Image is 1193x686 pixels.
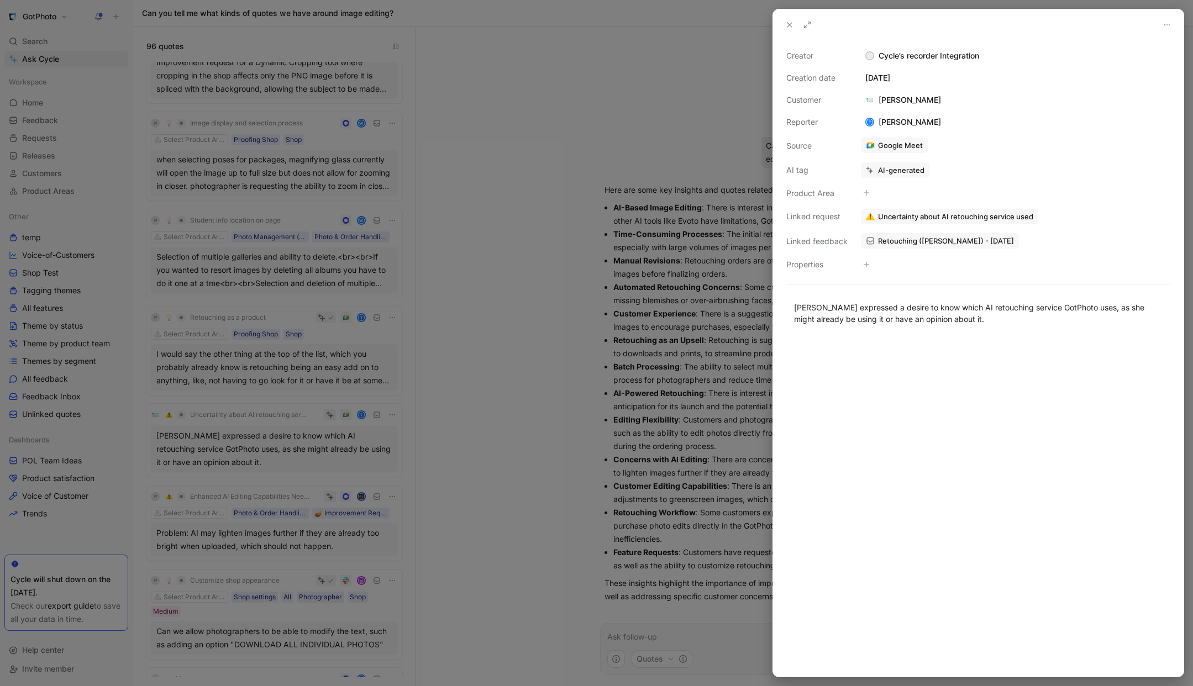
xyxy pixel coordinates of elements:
[861,233,1019,249] a: Retouching ([PERSON_NAME]) - [DATE]
[786,49,848,62] div: Creator
[865,96,874,104] img: logo
[786,115,848,129] div: Reporter
[861,209,1038,224] button: ⚠️Uncertainty about AI retouching service used
[878,212,1033,221] span: Uncertainty about AI retouching service used
[786,139,848,152] div: Source
[866,52,874,60] div: C
[866,212,875,221] img: ⚠️
[786,93,848,107] div: Customer
[794,302,1163,325] div: [PERSON_NAME] expressed a desire to know which AI retouching service GotPhoto uses, as she might ...
[861,49,1170,62] div: Cycle’s recorder Integration
[786,258,848,271] div: Properties
[878,165,924,175] div: AI-generated
[861,138,928,153] a: Google Meet
[866,119,874,126] div: t
[861,162,929,178] button: AI-generated
[861,93,945,107] div: [PERSON_NAME]
[786,235,848,248] div: Linked feedback
[861,71,1170,85] div: [DATE]
[786,71,848,85] div: Creation date
[786,187,848,200] div: Product Area
[786,163,848,177] div: AI tag
[878,236,1014,246] span: Retouching ([PERSON_NAME]) - [DATE]
[861,115,945,129] div: [PERSON_NAME]
[786,210,848,223] div: Linked request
